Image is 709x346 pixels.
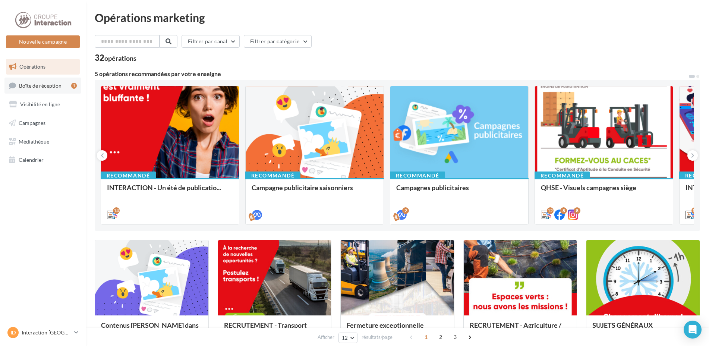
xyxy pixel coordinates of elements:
div: Recommandé [101,172,156,180]
span: Visibilité en ligne [20,101,60,107]
span: Boîte de réception [19,82,62,88]
button: Filtrer par canal [182,35,240,48]
a: Opérations [4,59,81,75]
span: INTERACTION - Un été de publicatio... [107,183,221,192]
a: Médiathèque [4,134,81,150]
span: 3 [449,331,461,343]
span: Afficher [318,334,334,341]
button: 12 [338,333,357,343]
a: Calendrier [4,152,81,168]
div: Recommandé [245,172,300,180]
button: Filtrer par catégorie [244,35,312,48]
a: Boîte de réception1 [4,78,81,94]
span: Campagnes publicitaires [396,183,469,192]
div: 8 [560,207,567,214]
span: QHSE - Visuels campagnes siège [541,183,636,192]
div: 2 [402,207,409,214]
span: SUJETS GÉNÉRAUX [592,321,653,329]
a: ID Interaction [GEOGRAPHIC_DATA] [6,325,80,340]
div: Opérations marketing [95,12,700,23]
span: ID [10,329,16,336]
span: 1 [420,331,432,343]
span: Campagnes [19,120,45,126]
p: Interaction [GEOGRAPHIC_DATA] [22,329,71,336]
span: résultats/page [362,334,393,341]
span: Opérations [19,63,45,70]
div: Recommandé [390,172,445,180]
span: Médiathèque [19,138,49,144]
span: Campagne publicitaire saisonniers [252,183,353,192]
div: Open Intercom Messenger [684,321,702,339]
div: 12 [691,207,698,214]
div: 32 [95,54,136,62]
span: Fermeture exceptionnelle [347,321,424,329]
button: Nouvelle campagne [6,35,80,48]
div: 8 [574,207,580,214]
div: 5 opérations recommandées par votre enseigne [95,71,688,77]
span: Calendrier [19,157,44,163]
div: 14 [113,207,120,214]
span: RECRUTEMENT - Transport [224,321,307,329]
div: opérations [104,55,136,62]
span: 12 [342,335,348,341]
a: Campagnes [4,115,81,131]
a: Visibilité en ligne [4,97,81,112]
div: 1 [71,83,77,89]
span: 2 [435,331,447,343]
div: 12 [547,207,554,214]
div: Recommandé [535,172,590,180]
